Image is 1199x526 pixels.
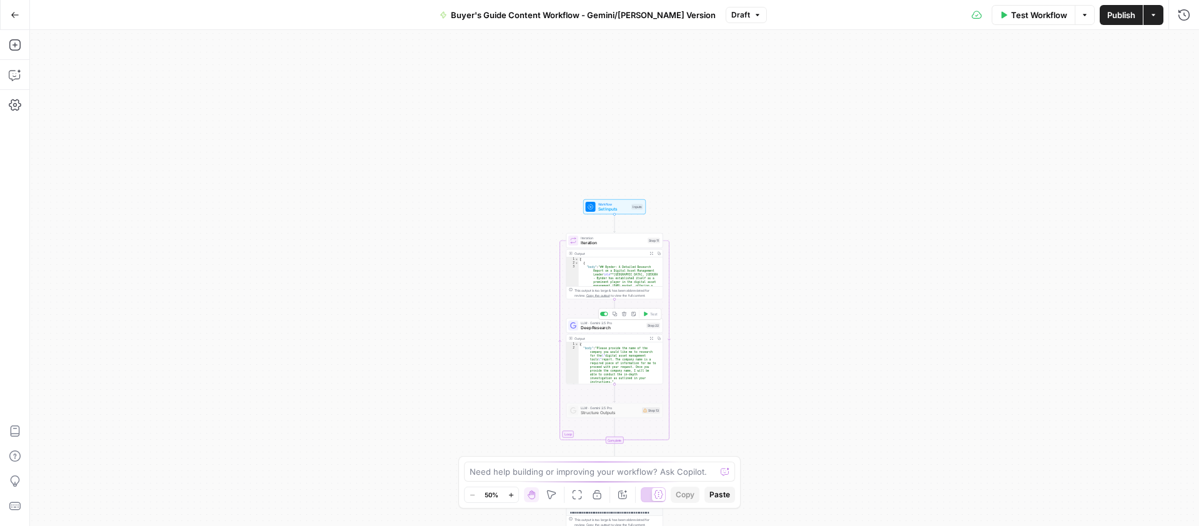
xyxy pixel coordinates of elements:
button: Buyer's Guide Content Workflow - Gemini/[PERSON_NAME] Version [432,5,723,25]
div: Complete [566,437,663,444]
g: Edge from start to step_11 [614,214,616,232]
span: Test Workflow [1011,9,1067,21]
span: Publish [1107,9,1135,21]
div: LLM · Gemini 2.5 ProStructure OutputsStep 13 [566,403,663,418]
button: Publish [1100,5,1143,25]
span: Draft [731,9,750,21]
g: Edge from step_11-iteration-end to step_14 [614,444,616,462]
span: Buyer's Guide Content Workflow - Gemini/[PERSON_NAME] Version [451,9,716,21]
div: Step 11 [648,238,660,244]
span: Workflow [598,202,629,207]
div: 1 [566,342,579,346]
span: Structure Outputs [581,410,639,416]
span: Set Inputs [598,206,629,212]
span: LLM · Gemini 2.5 Pro [581,405,639,410]
div: 1 [566,257,579,261]
div: Complete [606,437,624,444]
span: Iteration [581,236,645,241]
div: Step 13 [642,407,660,414]
span: Iteration [581,240,645,246]
div: Step 22 [646,323,660,329]
button: Test [641,310,660,318]
button: Draft [726,7,767,23]
span: Copy the output [586,294,610,297]
span: LLM · Gemini 2.5 Pro [581,320,644,325]
div: LLM · Gemini 2.5 ProDeep ResearchStep 22TestOutput{ "body":"Please provide the name of the compan... [566,318,663,384]
div: Inputs [631,204,643,210]
span: 50% [485,490,498,500]
button: Copy [671,487,699,503]
div: 2 [566,261,579,265]
span: Copy [676,489,694,500]
div: WorkflowSet InputsInputs [566,199,663,214]
span: Test [650,311,658,317]
span: Toggle code folding, rows 1 through 4 [575,342,579,346]
span: Toggle code folding, rows 1 through 5 [575,257,579,261]
div: Output [575,336,646,341]
button: Paste [704,487,735,503]
div: 3 [566,384,579,387]
span: Toggle code folding, rows 2 through 4 [575,261,579,265]
div: Output [575,251,646,256]
div: 2 [566,346,579,384]
button: Test Workflow [992,5,1075,25]
g: Edge from step_22 to step_13 [614,384,616,402]
div: LoopIterationIterationStep 11Output[ { "body":"## Bynder: A Detailed Research Report on a Digital... [566,233,663,299]
div: This output is too large & has been abbreviated for review. to view the full content. [575,288,660,298]
span: Deep Research [581,325,644,331]
span: Paste [709,489,730,500]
